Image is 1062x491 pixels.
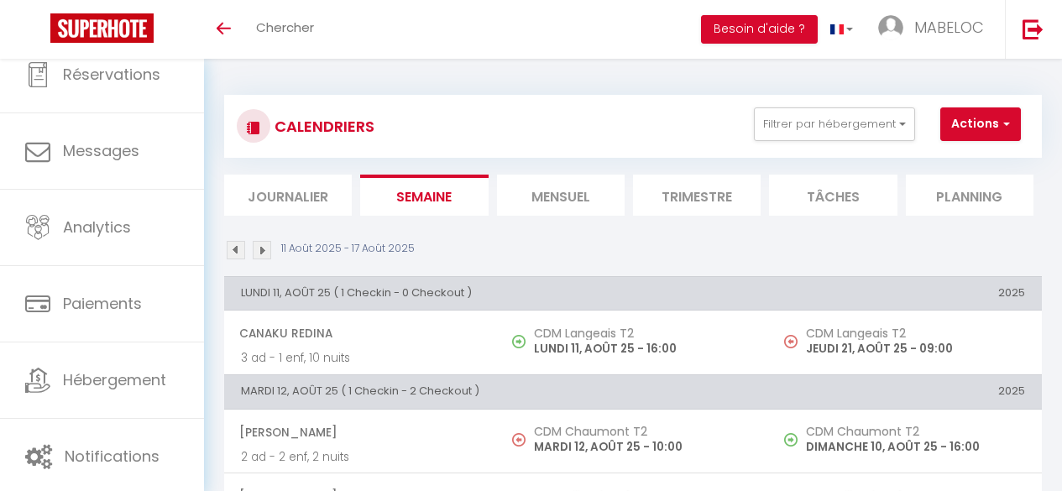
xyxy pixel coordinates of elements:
[633,175,761,216] li: Trimestre
[239,317,480,349] span: Canaku Redina
[991,420,1062,491] iframe: LiveChat chat widget
[940,107,1021,141] button: Actions
[239,416,480,448] span: [PERSON_NAME]
[806,340,1025,358] p: JEUDI 21, AOÛT 25 - 09:00
[241,448,480,466] p: 2 ad - 2 enf, 2 nuits
[224,276,769,310] th: LUNDI 11, AOÛT 25 ( 1 Checkin - 0 Checkout )
[224,175,352,216] li: Journalier
[281,241,415,257] p: 11 Août 2025 - 17 Août 2025
[512,433,526,447] img: NO IMAGE
[906,175,1033,216] li: Planning
[241,349,480,367] p: 3 ad - 1 enf, 10 nuits
[63,217,131,238] span: Analytics
[806,326,1025,340] h5: CDM Langeais T2
[784,433,798,447] img: NO IMAGE
[534,340,753,358] p: LUNDI 11, AOÛT 25 - 16:00
[878,15,903,40] img: ...
[534,438,753,456] p: MARDI 12, AOÛT 25 - 10:00
[63,369,166,390] span: Hébergement
[1023,18,1044,39] img: logout
[65,446,160,467] span: Notifications
[769,375,1042,409] th: 2025
[497,175,625,216] li: Mensuel
[914,17,984,38] span: MABELOC
[754,107,915,141] button: Filtrer par hébergement
[63,140,139,161] span: Messages
[224,375,769,409] th: MARDI 12, AOÛT 25 ( 1 Checkin - 2 Checkout )
[769,276,1042,310] th: 2025
[63,293,142,314] span: Paiements
[806,425,1025,438] h5: CDM Chaumont T2
[256,18,314,36] span: Chercher
[534,425,753,438] h5: CDM Chaumont T2
[784,335,798,348] img: NO IMAGE
[270,107,374,145] h3: CALENDRIERS
[701,15,818,44] button: Besoin d'aide ?
[769,175,897,216] li: Tâches
[534,326,753,340] h5: CDM Langeais T2
[50,13,154,43] img: Super Booking
[360,175,488,216] li: Semaine
[806,438,1025,456] p: DIMANCHE 10, AOÛT 25 - 16:00
[63,64,160,85] span: Réservations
